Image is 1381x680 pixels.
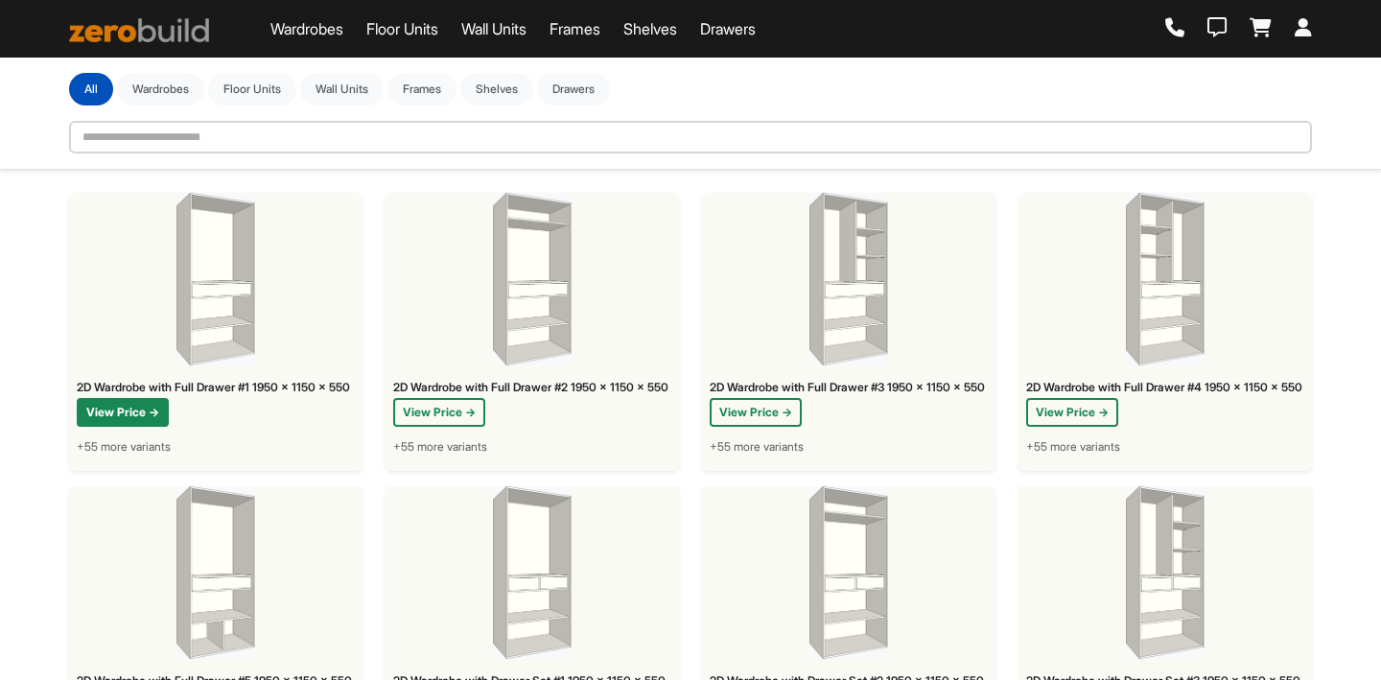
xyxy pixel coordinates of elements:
a: Drawers [700,17,756,40]
button: All [69,73,113,106]
div: 2D Wardrobe with Full Drawer #4 1950 x 1150 x 550 [1026,381,1304,394]
button: Drawers [537,73,610,106]
img: 2D Wardrobe with Full Drawer #2 1950 x 1150 x 550 [493,193,572,365]
a: Wardrobes [270,17,343,40]
img: 2D Wardrobe with Full Drawer #4 1950 x 1150 x 550 [1126,193,1205,365]
img: 2D Wardrobe with Drawer Set #3 1950 x 1150 x 550 [1126,486,1205,659]
img: 2D Wardrobe with Full Drawer #1 1950 x 1150 x 550 [176,193,255,365]
button: Shelves [460,73,533,106]
button: View Price → [1026,398,1118,427]
a: 2D Wardrobe with Full Drawer #2 1950 x 1150 x 5502D Wardrobe with Full Drawer #2 1950 x 1150 x 55... [386,193,679,471]
a: Floor Units [366,17,438,40]
img: 2D Wardrobe with Drawer Set #1 1950 x 1150 x 550 [493,486,572,659]
button: Floor Units [208,73,296,106]
a: Login [1295,18,1312,39]
button: View Price → [710,398,802,427]
button: Frames [387,73,456,106]
div: 2D Wardrobe with Full Drawer #1 1950 x 1150 x 550 [77,381,355,394]
a: 2D Wardrobe with Full Drawer #3 1950 x 1150 x 5502D Wardrobe with Full Drawer #3 1950 x 1150 x 55... [702,193,995,471]
button: View Price → [393,398,485,427]
img: 2D Wardrobe with Drawer Set #2 1950 x 1150 x 550 [809,486,888,659]
div: 2D Wardrobe with Full Drawer #2 1950 x 1150 x 550 [393,381,671,394]
button: Wardrobes [117,73,204,106]
a: Frames [550,17,600,40]
a: 2D Wardrobe with Full Drawer #4 1950 x 1150 x 5502D Wardrobe with Full Drawer #4 1950 x 1150 x 55... [1018,193,1312,471]
a: Shelves [623,17,677,40]
button: View Price → [77,398,169,427]
button: Wall Units [300,73,384,106]
img: 2D Wardrobe with Full Drawer #3 1950 x 1150 x 550 [809,193,888,365]
img: ZeroBuild logo [69,18,209,42]
div: 2D Wardrobe with Full Drawer #3 1950 x 1150 x 550 [710,381,988,394]
span: +55 more variants [393,438,487,456]
a: Wall Units [461,17,527,40]
span: +55 more variants [77,438,171,456]
img: 2D Wardrobe with Full Drawer #5 1950 x 1150 x 550 [176,486,255,659]
a: 2D Wardrobe with Full Drawer #1 1950 x 1150 x 5502D Wardrobe with Full Drawer #1 1950 x 1150 x 55... [69,193,363,471]
span: +55 more variants [710,438,804,456]
span: +55 more variants [1026,438,1120,456]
